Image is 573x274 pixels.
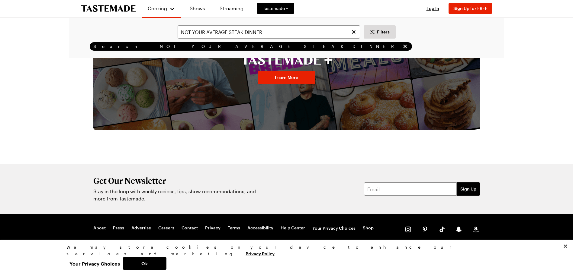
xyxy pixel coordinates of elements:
[113,225,124,231] a: Press
[66,244,501,257] div: We may store cookies on your device to enhance our services and marketing.
[93,176,259,185] h2: Get Our Newsletter
[66,257,123,270] button: Your Privacy Choices
[131,225,151,231] a: Advertise
[66,244,501,270] div: Privacy
[123,257,166,270] button: Ok
[81,5,136,12] a: To Tastemade Home Page
[457,182,480,196] button: Sign Up
[93,225,374,231] nav: Footer
[93,225,106,231] a: About
[460,186,476,192] span: Sign Up
[363,225,374,231] a: Shop
[312,225,356,231] button: Your Privacy Choices
[453,6,487,11] span: Sign Up for FREE
[427,6,439,11] span: Log In
[364,182,457,196] input: Email
[247,225,273,231] a: Accessibility
[350,29,357,35] button: Clear search
[205,225,221,231] a: Privacy
[158,225,174,231] a: Careers
[93,44,401,49] span: Search: NOT YOUR AVERAGE STEAK DINNER
[421,5,445,11] button: Log In
[148,5,167,11] span: Cooking
[182,225,198,231] a: Contact
[263,5,288,11] span: Tastemade +
[93,188,259,202] p: Stay in the loop with weekly recipes, tips, show recommendations, and more from Tastemade.
[241,55,332,65] img: Tastemade Plus Logo Banner
[258,71,315,84] a: Learn More
[449,3,492,14] button: Sign Up for FREE
[559,240,572,253] button: Close
[402,43,408,50] button: remove Search: NOT YOUR AVERAGE STEAK DINNER
[257,3,294,14] a: Tastemade +
[377,29,390,35] span: Filters
[275,74,298,80] span: Learn More
[228,225,240,231] a: Terms
[178,25,360,39] input: Search for a Recipe
[364,25,396,39] button: Desktop filters
[281,225,305,231] a: Help Center
[148,2,175,14] button: Cooking
[246,250,275,256] a: More information about your privacy, opens in a new tab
